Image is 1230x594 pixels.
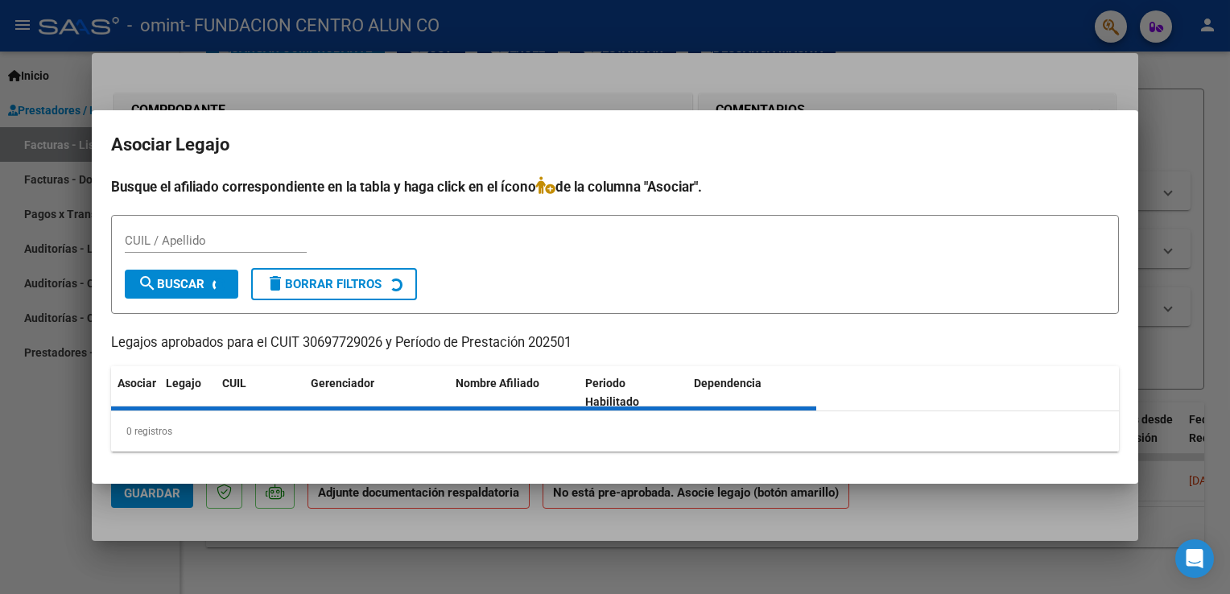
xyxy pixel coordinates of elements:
datatable-header-cell: Asociar [111,366,159,419]
span: Nombre Afiliado [456,377,539,390]
datatable-header-cell: CUIL [216,366,304,419]
div: 0 registros [111,411,1119,452]
span: Gerenciador [311,377,374,390]
mat-icon: delete [266,274,285,293]
datatable-header-cell: Dependencia [687,366,817,419]
datatable-header-cell: Legajo [159,366,216,419]
mat-icon: search [138,274,157,293]
button: Buscar [125,270,238,299]
h4: Busque el afiliado correspondiente en la tabla y haga click en el ícono de la columna "Asociar". [111,176,1119,197]
span: Legajo [166,377,201,390]
h2: Asociar Legajo [111,130,1119,160]
button: Borrar Filtros [251,268,417,300]
div: Open Intercom Messenger [1175,539,1214,578]
datatable-header-cell: Gerenciador [304,366,449,419]
span: CUIL [222,377,246,390]
span: Periodo Habilitado [585,377,639,408]
span: Dependencia [694,377,762,390]
span: Buscar [138,277,204,291]
datatable-header-cell: Nombre Afiliado [449,366,579,419]
datatable-header-cell: Periodo Habilitado [579,366,687,419]
p: Legajos aprobados para el CUIT 30697729026 y Período de Prestación 202501 [111,333,1119,353]
span: Borrar Filtros [266,277,382,291]
span: Asociar [118,377,156,390]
